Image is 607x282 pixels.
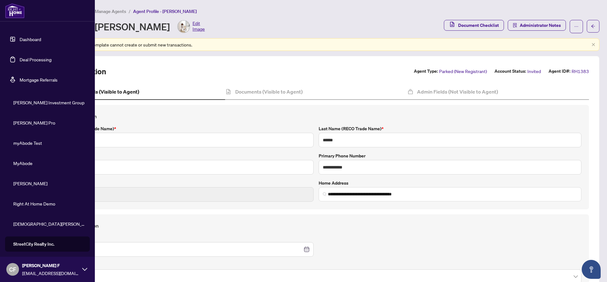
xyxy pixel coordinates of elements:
[22,270,79,277] span: [EMAIL_ADDRESS][DOMAIN_NAME]
[51,262,581,269] label: Gender
[22,262,79,269] span: [PERSON_NAME] F
[13,241,85,248] span: StreetCity Realty Inc.
[51,113,581,120] h4: Contact Information
[574,24,579,29] span: ellipsis
[13,160,85,167] span: MyAbode
[592,43,595,47] button: close
[13,139,85,146] span: myAbode Test
[417,88,498,95] h4: Admin Fields (Not Visible to Agent)
[13,220,85,227] span: [DEMOGRAPHIC_DATA][PERSON_NAME] Realty
[13,200,85,207] span: Right At Home Demo
[51,152,314,159] label: Legal Name
[5,3,25,18] img: logo
[20,36,41,42] a: Dashboard
[13,99,85,106] span: [PERSON_NAME] Investment Group
[44,41,589,48] div: Agents assigned to this template cannot create or submit new transactions.
[582,260,601,279] button: Open asap
[527,68,541,75] span: Invited
[508,20,566,31] button: Administrator Notes
[95,9,126,14] span: Manage Agents
[444,20,504,31] button: Document Checklist
[458,20,499,30] span: Document Checklist
[591,24,595,28] span: arrow-left
[13,119,85,126] span: [PERSON_NAME] Pro
[592,43,595,46] span: close
[129,8,131,15] li: /
[549,68,570,75] label: Agent ID#:
[235,88,303,95] h4: Documents (Visible to Agent)
[494,68,526,75] label: Account Status:
[20,77,58,83] a: Mortgage Referrals
[20,57,52,62] a: Deal Processing
[319,152,581,159] label: Primary Phone Number
[178,21,190,33] img: Profile Icon
[33,20,205,33] div: Agent Profile - [PERSON_NAME]
[319,180,581,187] label: Home Address
[133,9,197,14] span: Agent Profile - [PERSON_NAME]
[520,20,561,30] span: Administrator Notes
[323,192,327,196] img: search_icon
[53,88,139,95] h4: Agent Profile Fields (Visible to Agent)
[572,68,589,75] span: RH1383
[319,125,581,132] label: Last Name (RECO Trade Name)
[414,68,438,75] label: Agent Type:
[193,20,205,33] span: Edit Image
[51,222,581,230] h4: Personal Information
[439,68,487,75] span: Parked (New Registrant)
[51,180,314,187] label: E-mail Address
[513,23,517,28] span: solution
[51,235,314,242] label: Date of Birth
[9,265,16,274] span: CF
[51,125,314,132] label: First Name (RECO Trade Name)
[13,180,85,187] span: [PERSON_NAME]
